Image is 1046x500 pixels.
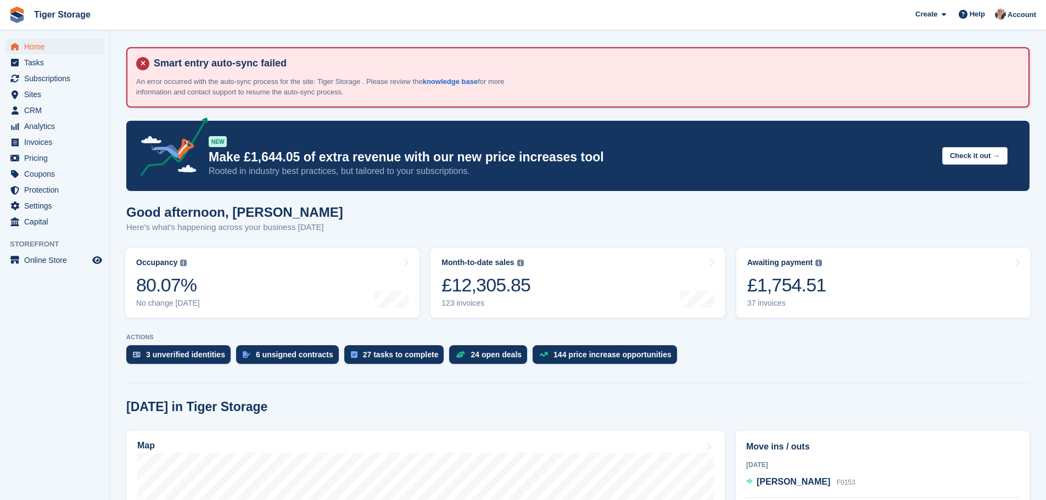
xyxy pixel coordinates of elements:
a: 3 unverified identities [126,345,236,369]
div: 27 tasks to complete [363,350,439,359]
img: icon-info-grey-7440780725fd019a000dd9b08b2336e03edf1995a4989e88bcd33f0948082b44.svg [517,260,524,266]
div: 80.07% [136,274,200,296]
span: Storefront [10,239,109,250]
a: menu [5,182,104,198]
span: Protection [24,182,90,198]
img: stora-icon-8386f47178a22dfd0bd8f6a31ec36ba5ce8667c1dd55bd0f319d3a0aa187defe.svg [9,7,25,23]
a: Occupancy 80.07% No change [DATE] [125,248,419,318]
a: [PERSON_NAME] F0153 [746,475,855,490]
div: £12,305.85 [441,274,530,296]
p: ACTIONS [126,334,1030,341]
div: NEW [209,136,227,147]
a: Tiger Storage [30,5,95,24]
span: [PERSON_NAME] [757,477,830,486]
a: menu [5,252,104,268]
img: Becky Martin [995,9,1006,20]
span: Pricing [24,150,90,166]
a: menu [5,198,104,214]
span: Sites [24,87,90,102]
h2: Move ins / outs [746,440,1019,453]
h1: Good afternoon, [PERSON_NAME] [126,205,343,220]
a: 144 price increase opportunities [533,345,683,369]
a: menu [5,119,104,134]
a: menu [5,87,104,102]
span: Capital [24,214,90,229]
h2: Map [137,441,155,451]
p: Make £1,644.05 of extra revenue with our new price increases tool [209,149,933,165]
span: Home [24,39,90,54]
button: Check it out → [942,147,1008,165]
a: 24 open deals [449,345,533,369]
div: 24 open deals [471,350,522,359]
div: 37 invoices [747,299,826,308]
h2: [DATE] in Tiger Storage [126,400,267,414]
span: CRM [24,103,90,118]
span: Subscriptions [24,71,90,86]
a: menu [5,214,104,229]
a: menu [5,55,104,70]
div: Awaiting payment [747,258,813,267]
div: £1,754.51 [747,274,826,296]
a: knowledge base [423,77,478,86]
div: 144 price increase opportunities [553,350,672,359]
div: [DATE] [746,460,1019,470]
span: Create [915,9,937,20]
img: deal-1b604bf984904fb50ccaf53a9ad4b4a5d6e5aea283cecdc64d6e3604feb123c2.svg [456,351,465,358]
div: 6 unsigned contracts [256,350,333,359]
span: Settings [24,198,90,214]
a: Preview store [91,254,104,267]
a: menu [5,134,104,150]
div: 3 unverified identities [146,350,225,359]
span: Online Store [24,252,90,268]
p: Here's what's happening across your business [DATE] [126,221,343,234]
img: verify_identity-adf6edd0f0f0b5bbfe63781bf79b02c33cf7c696d77639b501bdc392416b5a36.svg [133,351,141,358]
a: menu [5,150,104,166]
p: An error occurred with the auto-sync process for the site: Tiger Storage . Please review the for ... [136,76,521,98]
div: Occupancy [136,258,177,267]
div: No change [DATE] [136,299,200,308]
img: icon-info-grey-7440780725fd019a000dd9b08b2336e03edf1995a4989e88bcd33f0948082b44.svg [815,260,822,266]
span: Coupons [24,166,90,182]
img: icon-info-grey-7440780725fd019a000dd9b08b2336e03edf1995a4989e88bcd33f0948082b44.svg [180,260,187,266]
a: 6 unsigned contracts [236,345,344,369]
span: Analytics [24,119,90,134]
img: task-75834270c22a3079a89374b754ae025e5fb1db73e45f91037f5363f120a921f8.svg [351,351,357,358]
span: Help [970,9,985,20]
h4: Smart entry auto-sync failed [149,57,1020,70]
a: Awaiting payment £1,754.51 37 invoices [736,248,1031,318]
img: price-adjustments-announcement-icon-8257ccfd72463d97f412b2fc003d46551f7dbcb40ab6d574587a9cd5c0d94... [131,117,208,180]
a: menu [5,71,104,86]
a: menu [5,103,104,118]
a: menu [5,39,104,54]
span: Invoices [24,134,90,150]
span: Account [1008,9,1036,20]
span: Tasks [24,55,90,70]
a: menu [5,166,104,182]
span: F0153 [837,479,855,486]
p: Rooted in industry best practices, but tailored to your subscriptions. [209,165,933,177]
a: 27 tasks to complete [344,345,450,369]
img: contract_signature_icon-13c848040528278c33f63329250d36e43548de30e8caae1d1a13099fd9432cc5.svg [243,351,250,358]
img: price_increase_opportunities-93ffe204e8149a01c8c9dc8f82e8f89637d9d84a8eef4429ea346261dce0b2c0.svg [539,352,548,357]
a: Month-to-date sales £12,305.85 123 invoices [430,248,725,318]
div: 123 invoices [441,299,530,308]
div: Month-to-date sales [441,258,514,267]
